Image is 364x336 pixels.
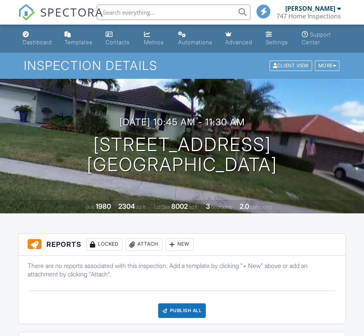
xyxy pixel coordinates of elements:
[86,204,94,210] span: Built
[171,202,188,210] div: 8002
[18,234,345,256] h3: Reports
[119,117,245,127] h3: [DATE] 10:45 am - 11:30 am
[240,202,249,210] div: 2.0
[40,4,103,20] span: SPECTORA
[285,5,335,12] div: [PERSON_NAME]
[154,204,170,210] span: Lot Size
[211,204,232,210] span: bedrooms
[24,59,340,72] h1: Inspection Details
[299,28,344,50] a: Support Center
[28,261,336,279] p: There are no reports associated with this inspection. Add a template by clicking "+ New" above or...
[61,28,96,50] a: Templates
[250,204,272,210] span: bathrooms
[144,39,164,45] div: Metrics
[315,61,340,71] div: More
[266,39,288,45] div: Settings
[23,39,52,45] div: Dashboard
[96,202,111,210] div: 1980
[158,303,206,318] div: Publish All
[222,28,257,50] a: Advanced
[20,28,55,50] a: Dashboard
[206,202,210,210] div: 3
[18,10,103,27] a: SPECTORA
[65,39,93,45] div: Templates
[276,12,341,20] div: 747 Home Inspections
[136,204,147,210] span: sq. ft.
[189,204,199,210] span: sq.ft.
[263,28,293,50] a: Settings
[175,28,216,50] a: Automations (Basic)
[86,238,122,251] div: Locked
[103,28,135,50] a: Contacts
[87,135,277,175] h1: [STREET_ADDRESS] [GEOGRAPHIC_DATA]
[97,5,250,20] input: Search everything...
[126,238,162,251] div: Attach
[270,61,312,71] div: Client View
[141,28,169,50] a: Metrics
[178,39,212,45] div: Automations
[106,39,130,45] div: Contacts
[269,62,314,68] a: Client View
[118,202,135,210] div: 2304
[225,39,252,45] div: Advanced
[302,31,331,45] div: Support Center
[18,4,35,21] img: The Best Home Inspection Software - Spectora
[165,238,194,251] div: New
